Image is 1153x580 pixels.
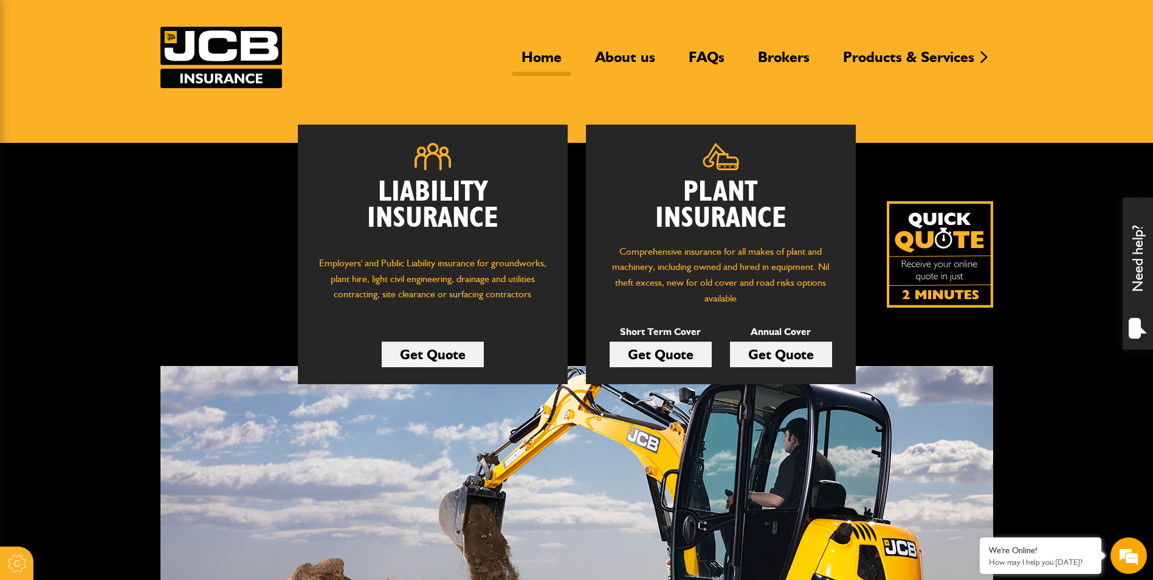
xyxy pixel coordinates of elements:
a: Home [512,48,571,76]
img: Quick Quote [887,201,993,308]
p: Employers' and Public Liability insurance for groundworks, plant hire, light civil engineering, d... [316,255,549,314]
a: FAQs [680,48,734,76]
div: We're Online! [989,545,1092,556]
p: How may I help you today? [989,558,1092,567]
a: Products & Services [834,48,983,76]
img: JCB Insurance Services logo [160,27,282,88]
a: Get Quote [610,342,712,367]
a: JCB Insurance Services [160,27,282,88]
h2: Liability Insurance [316,179,549,244]
a: Get your insurance quote isn just 2-minutes [887,201,993,308]
p: Short Term Cover [610,324,712,340]
h2: Plant Insurance [604,179,838,232]
a: Get Quote [730,342,832,367]
a: Brokers [749,48,819,76]
a: Get Quote [382,342,484,367]
p: Comprehensive insurance for all makes of plant and machinery, including owned and hired in equipm... [604,244,838,306]
div: Need help? [1123,198,1153,350]
a: About us [586,48,664,76]
p: Annual Cover [730,324,832,340]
